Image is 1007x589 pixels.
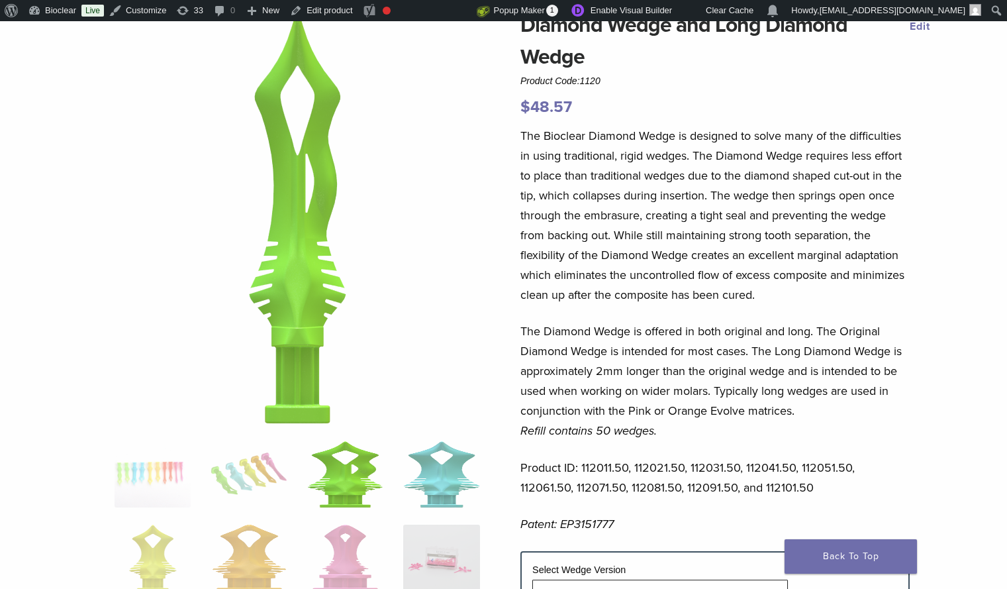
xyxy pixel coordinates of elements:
img: Diamond Wedge and Long Diamond Wedge - Image 3 [307,441,383,508]
a: Back To Top [785,539,917,574]
span: Product Code: [520,76,600,86]
a: Live [81,5,104,17]
img: Diamond Wedge and Long Diamond Wedge - Image 4 [403,441,479,508]
p: The Bioclear Diamond Wedge is designed to solve many of the difficulties in using traditional, ri... [520,126,910,305]
em: Refill contains 50 wedges. [520,423,657,438]
span: [EMAIL_ADDRESS][DOMAIN_NAME] [820,5,965,15]
img: Diamond Wedge and Long Diamond Wedge - Image 3 [249,9,346,424]
img: DSC_0187_v3-1920x1218-1-324x324.png [115,441,191,508]
img: Views over 48 hours. Click for more Jetpack Stats. [403,3,477,19]
label: Select Wedge Version [532,564,626,575]
em: Patent: EP3151777 [520,517,614,531]
span: $ [520,97,530,117]
p: Product ID: 112011.50, 112021.50, 112031.50, 112041.50, 112051.50, 112061.50, 112071.50, 112081.5... [520,458,910,498]
span: 1120 [580,76,600,86]
div: Focus keyphrase not set [383,7,391,15]
span: 1 [546,5,558,17]
bdi: 48.57 [520,97,572,117]
img: Diamond Wedge and Long Diamond Wedge - Image 2 [211,441,287,508]
p: The Diamond Wedge is offered in both original and long. The Original Diamond Wedge is intended fo... [520,321,910,441]
h1: Diamond Wedge and Long Diamond Wedge [520,9,910,73]
a: Edit [910,20,930,33]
